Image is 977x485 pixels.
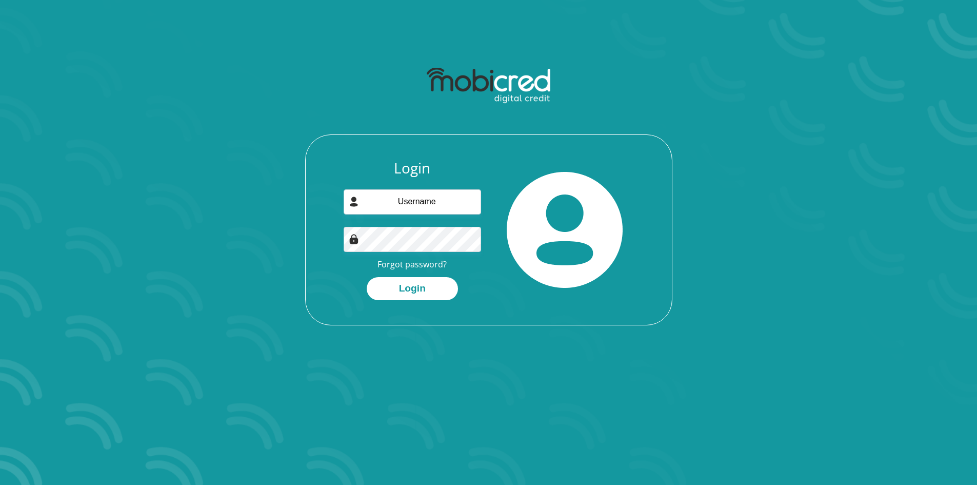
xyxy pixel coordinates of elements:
img: user-icon image [349,197,359,207]
input: Username [344,189,481,215]
button: Login [367,277,458,300]
a: Forgot password? [377,259,447,270]
h3: Login [344,160,481,177]
img: Image [349,234,359,244]
img: mobicred logo [427,68,550,104]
